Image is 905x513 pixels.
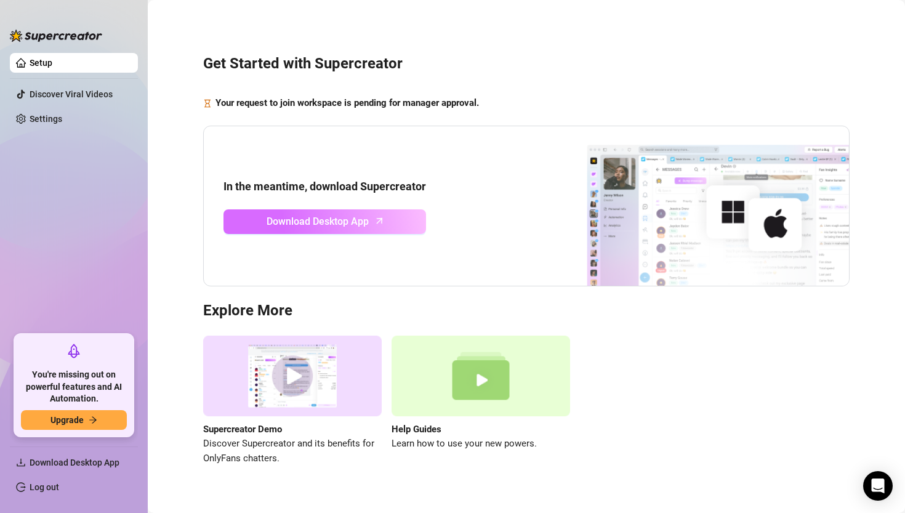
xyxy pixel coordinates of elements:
[203,96,212,111] span: hourglass
[50,415,84,425] span: Upgrade
[16,458,26,467] span: download
[30,482,59,492] a: Log out
[372,214,387,228] span: arrow-up
[30,114,62,124] a: Settings
[203,424,282,435] strong: Supercreator Demo
[21,369,127,405] span: You're missing out on powerful features and AI Automation.
[30,89,113,99] a: Discover Viral Videos
[66,344,81,358] span: rocket
[223,180,426,193] strong: In the meantime, download Supercreator
[30,458,119,467] span: Download Desktop App
[863,471,893,501] div: Open Intercom Messenger
[203,301,850,321] h3: Explore More
[392,437,570,451] span: Learn how to use your new powers.
[392,424,441,435] strong: Help Guides
[392,336,570,466] a: Help GuidesLearn how to use your new powers.
[267,214,369,229] span: Download Desktop App
[203,336,382,466] a: Supercreator DemoDiscover Supercreator and its benefits for OnlyFans chatters.
[30,58,52,68] a: Setup
[89,416,97,424] span: arrow-right
[21,410,127,430] button: Upgradearrow-right
[215,97,479,108] strong: Your request to join workspace is pending for manager approval.
[223,209,426,234] a: Download Desktop Apparrow-up
[392,336,570,416] img: help guides
[203,336,382,416] img: supercreator demo
[203,54,850,74] h3: Get Started with Supercreator
[203,437,382,466] span: Discover Supercreator and its benefits for OnlyFans chatters.
[541,126,849,286] img: download app
[10,30,102,42] img: logo-BBDzfeDw.svg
